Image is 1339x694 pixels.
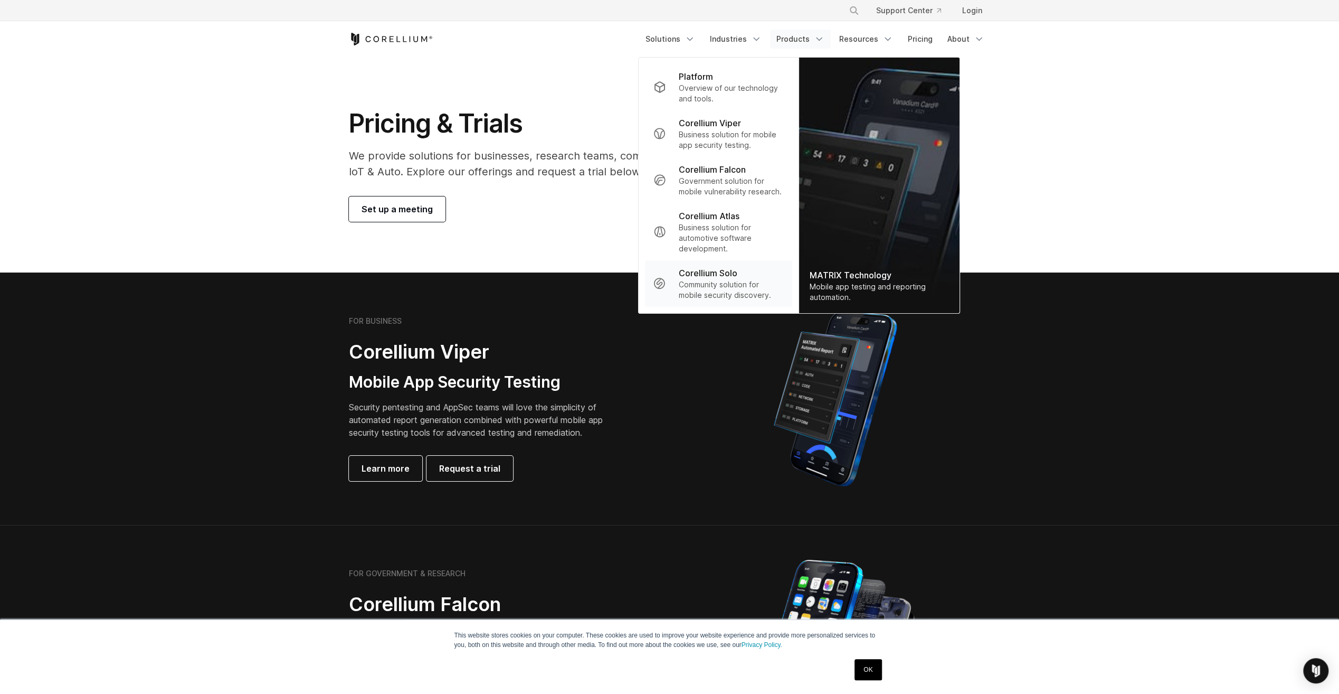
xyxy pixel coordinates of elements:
a: Login [954,1,991,20]
a: Corellium Home [349,33,433,45]
p: Business solution for mobile app security testing. [678,129,783,151]
h6: FOR GOVERNMENT & RESEARCH [349,569,466,578]
p: Corellium Viper [678,117,740,129]
img: Corellium MATRIX automated report on iPhone showing app vulnerability test results across securit... [756,306,915,491]
a: Privacy Policy. [742,641,782,649]
h6: FOR BUSINESS [349,316,402,326]
a: Corellium Falcon Government solution for mobile vulnerability research. [644,157,792,203]
p: Government solution for mobile vulnerability research. [678,176,783,197]
a: Set up a meeting [349,196,445,222]
h3: Mobile App Security Testing [349,372,619,392]
a: MATRIX Technology Mobile app testing and reporting automation. [799,58,959,313]
img: Matrix_WebNav_1x [799,58,959,313]
a: Pricing [901,30,939,49]
div: Open Intercom Messenger [1303,658,1328,683]
span: Learn more [362,462,410,475]
h2: Corellium Viper [349,340,619,364]
a: OK [854,659,881,680]
a: Products [770,30,831,49]
a: About [941,30,991,49]
a: Support Center [868,1,949,20]
h2: Corellium Falcon [349,593,644,616]
p: Corellium Solo [678,267,737,279]
div: Mobile app testing and reporting automation. [809,282,948,303]
a: Corellium Atlas Business solution for automotive software development. [644,203,792,260]
p: Overview of our technology and tools. [678,83,783,104]
a: Corellium Solo Community solution for mobile security discovery. [644,260,792,307]
div: MATRIX Technology [809,269,948,282]
h1: Pricing & Trials [349,108,770,139]
a: Industries [704,30,768,49]
a: Learn more [349,456,422,481]
p: Platform [678,70,713,83]
a: Request a trial [426,456,513,481]
div: Navigation Menu [639,30,991,49]
p: We provide solutions for businesses, research teams, community individuals, and IoT & Auto. Explo... [349,148,770,180]
a: Corellium Viper Business solution for mobile app security testing. [644,110,792,157]
span: Request a trial [439,462,500,475]
div: Navigation Menu [836,1,991,20]
p: Security pentesting and AppSec teams will love the simplicity of automated report generation comb... [349,401,619,439]
button: Search [844,1,863,20]
p: Corellium Falcon [678,163,745,176]
p: This website stores cookies on your computer. These cookies are used to improve your website expe... [454,631,885,650]
p: Business solution for automotive software development. [678,222,783,254]
a: Platform Overview of our technology and tools. [644,64,792,110]
p: Corellium Atlas [678,210,739,222]
a: Solutions [639,30,701,49]
a: Resources [833,30,899,49]
span: Set up a meeting [362,203,433,215]
p: Community solution for mobile security discovery. [678,279,783,301]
